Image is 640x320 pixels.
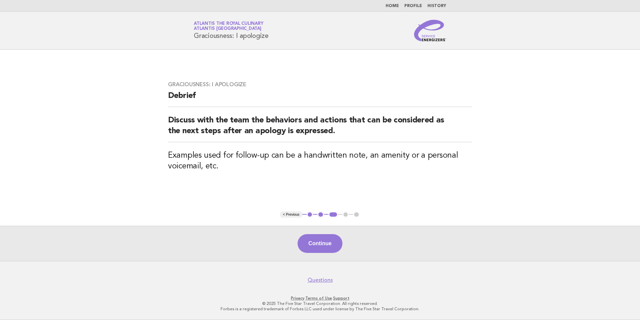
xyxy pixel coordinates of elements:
span: Atlantis [GEOGRAPHIC_DATA] [194,27,261,31]
p: Forbes is a registered trademark of Forbes LLC used under license by The Five Star Travel Corpora... [115,306,525,312]
a: Profile [404,4,422,8]
button: < Previous [280,211,302,218]
button: 1 [307,211,313,218]
h3: Examples used for follow-up can be a handwritten note, an amenity or a personal voicemail, etc. [168,150,472,172]
a: Home [386,4,399,8]
h1: Graciousness: I apologize [194,22,268,39]
button: 2 [317,211,324,218]
a: Atlantis the Royal CulinaryAtlantis [GEOGRAPHIC_DATA] [194,21,263,31]
h2: Discuss with the team the behaviors and actions that can be considered as the next steps after an... [168,115,472,142]
a: Terms of Use [305,296,332,301]
button: Continue [298,234,342,253]
a: Support [333,296,349,301]
h2: Debrief [168,91,472,107]
p: · · [115,296,525,301]
a: Questions [308,277,333,283]
button: 3 [328,211,338,218]
a: History [427,4,446,8]
a: Privacy [291,296,304,301]
h3: Graciousness: I apologize [168,81,472,88]
img: Service Energizers [414,20,446,41]
p: © 2025 The Five Star Travel Corporation. All rights reserved. [115,301,525,306]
